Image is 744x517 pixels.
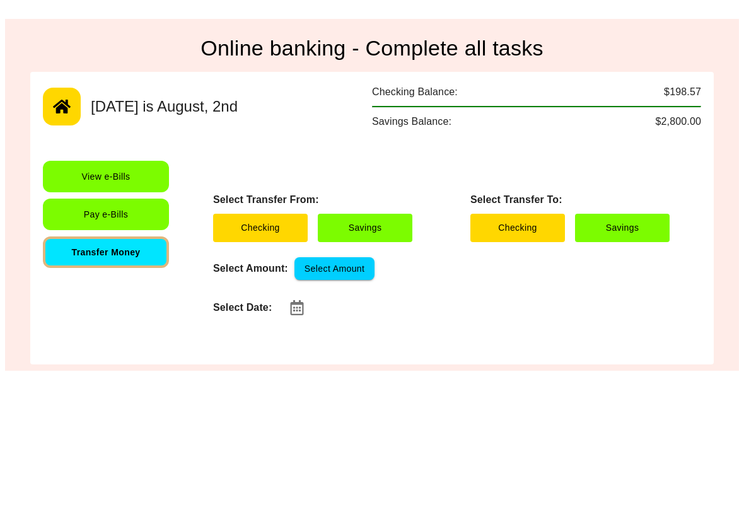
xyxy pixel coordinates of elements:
p: Select Date: [213,300,272,315]
p: Select Transfer From: [213,192,412,207]
p: Select Transfer To: [470,192,670,207]
button: View e-Bills [43,161,169,192]
button: Checking [470,214,565,242]
button: Savings [318,214,412,242]
p: Checking Balance: [372,84,458,100]
h4: Online banking - Complete all tasks [30,35,714,62]
p: $198.57 [664,84,701,100]
p: Select Amount: [213,261,288,276]
h5: [DATE] is August, 2nd [91,96,238,117]
p: $2,800.00 [655,114,701,129]
button: Savings [575,214,670,242]
p: Savings Balance: [372,114,451,129]
button: Pay e-Bills [43,199,169,230]
button: Transfer Money [43,236,169,268]
button: Select Amount [294,257,375,281]
button: Checking [213,214,308,242]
